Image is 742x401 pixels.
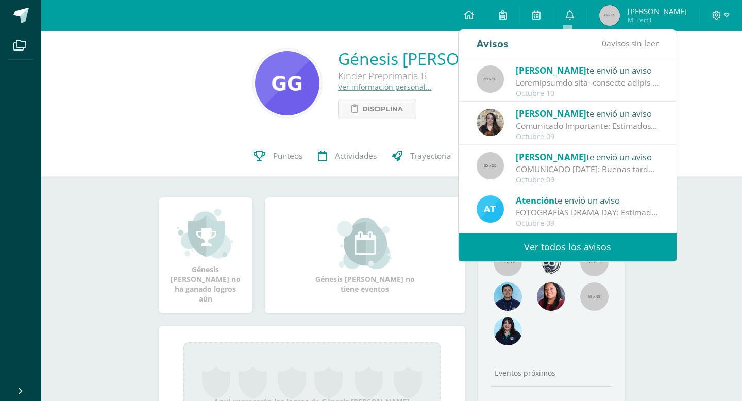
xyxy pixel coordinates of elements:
span: Disciplina [362,99,403,119]
a: Disciplina [338,99,416,119]
div: Octubre 10 [516,89,659,98]
a: Punteos [246,136,310,177]
img: 55x55 [580,282,609,311]
div: Octubre 09 [516,176,659,185]
img: achievement_small.png [177,208,233,259]
img: 793c0cca7fcd018feab202218d1df9f6.png [537,282,565,311]
a: Ver todos los avisos [459,233,677,261]
div: Génesis [PERSON_NAME] no tiene eventos [313,218,416,294]
span: avisos sin leer [602,38,659,49]
div: COMUNICADO VIERNES 10 DE OCTUBRE: Buenas tardes familias de preprimaria. Es un gusto saludarles p... [516,163,659,175]
span: [PERSON_NAME] [628,6,687,16]
img: 231c7e80022bf159117d9ce304071113.png [537,248,565,276]
img: b28abd5fc8ba3844de867acb3a65f220.png [477,109,504,136]
div: Octubre 09 [516,132,659,141]
img: 60x60 [477,152,504,179]
a: Ver información personal... [338,82,432,92]
img: 8f174f9ec83d682dfb8124fd4ef1c5f7.png [494,282,522,311]
div: FOTOGRAFÍAS DRAMA DAY: Estimados padres de familia, Por este medio les compartimos las fotografía... [516,207,659,219]
div: Presentación expo- aventura cuerpo humano: Queridos papitos: ¡Muchas gracias por todo el apoyo br... [516,77,659,89]
div: Comunicado Importante: Estimados padres de familia: Un gusto saludarles. Envío información import... [516,120,659,132]
div: Génesis [PERSON_NAME] no ha ganado logros aún [169,208,242,304]
img: 45x45 [599,5,620,26]
div: te envió un aviso [516,150,659,163]
span: 0 [602,38,606,49]
a: Actividades [310,136,384,177]
div: te envió un aviso [516,63,659,77]
img: d19080f2c8c7820594ba88805777092c.png [494,317,522,345]
span: [PERSON_NAME] [516,64,586,76]
span: Trayectoria [410,151,451,161]
img: cb56221e40b2e439a113d22b34aeeb66.png [255,51,319,115]
span: Atención [516,194,554,206]
img: 9fc725f787f6a993fc92a288b7a8b70c.png [477,195,504,223]
span: [PERSON_NAME] [516,108,586,120]
span: Actividades [335,151,377,161]
div: te envió un aviso [516,193,659,207]
img: event_small.png [337,218,393,269]
img: 55x55 [494,248,522,276]
span: Mi Perfil [628,15,687,24]
img: 55x55 [580,248,609,276]
div: te envió un aviso [516,107,659,120]
div: Octubre 09 [516,219,659,228]
img: 60x60 [477,65,504,93]
a: Trayectoria [384,136,459,177]
a: Génesis [PERSON_NAME] [338,47,531,70]
span: [PERSON_NAME] [516,151,586,163]
div: Kinder Preprimaria B [338,70,531,82]
span: Punteos [273,151,302,161]
div: Eventos próximos [491,368,612,378]
div: Avisos [477,29,509,58]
